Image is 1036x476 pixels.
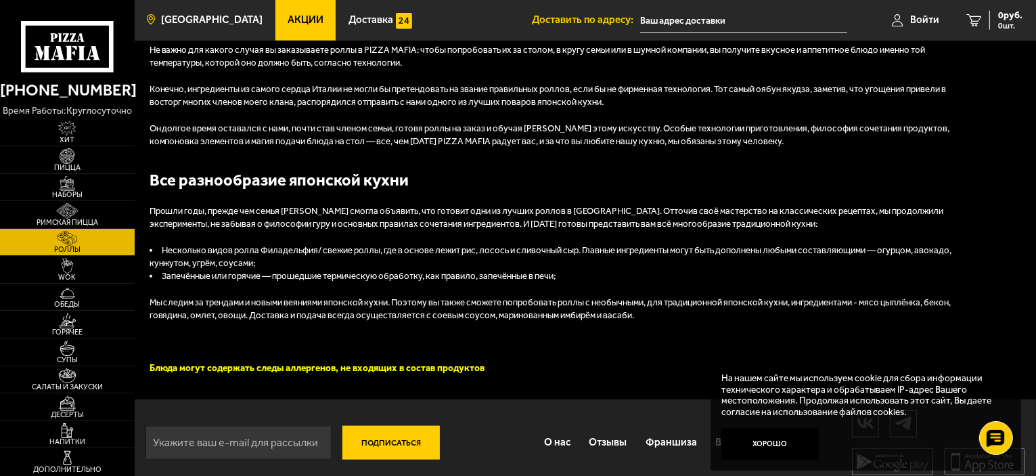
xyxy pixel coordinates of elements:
[998,11,1022,20] span: 0 руб.
[998,22,1022,30] span: 0 шт.
[721,372,1002,417] p: На нашем сайте мы используем cookie для сбора информации технического характера и обрабатываем IP...
[150,244,962,270] li: Несколько видов ролла Филадельфия/ свежие роллы, где в основе лежит рис, лосось и сливочный сыр. ...
[150,123,962,148] p: Он долгое время оставался с нами, почти став членом семьи, готовя роллы на заказ и обучая [PERSON...
[910,15,939,25] span: Войти
[150,169,962,192] h2: Все разнообразие японской кухни
[145,426,332,460] input: Укажите ваш e-mail для рассылки
[706,425,771,460] a: Вакансии
[396,13,412,29] img: 15daf4d41897b9f0e9f617042186c801.svg
[288,15,323,25] span: Акции
[532,15,640,25] span: Доставить по адресу:
[150,205,962,231] p: Прошли годы, прежде чем семья [PERSON_NAME] смогла объявить, что готовит одни из лучших роллов в ...
[636,425,706,460] a: Франшиза
[535,425,580,460] a: О нас
[150,297,962,322] p: Мы следим за трендами и новыми веяниями японской кухни. Поэтому вы также сможете попробовать ролл...
[150,362,485,374] b: Блюда могут содержать следы аллергенов, не входящих в состав продуктов
[580,425,637,460] a: Отзывы
[161,15,263,25] span: [GEOGRAPHIC_DATA]
[150,270,962,283] li: Запечённые или горячие — прошедшие термическую обработку, как правило, запечённые в печи;
[150,83,962,109] p: Конечно, ингредиенты из самого сердца Италии не могли бы претендовать на звание правильных роллов...
[150,44,962,70] p: Не важно для какого случая вы заказываете роллы в PIZZA MAFIA: чтобы попробовать их за столом, в ...
[721,428,819,460] button: Хорошо
[640,8,847,33] input: Ваш адрес доставки
[348,15,393,25] span: Доставка
[342,426,440,460] button: Подписаться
